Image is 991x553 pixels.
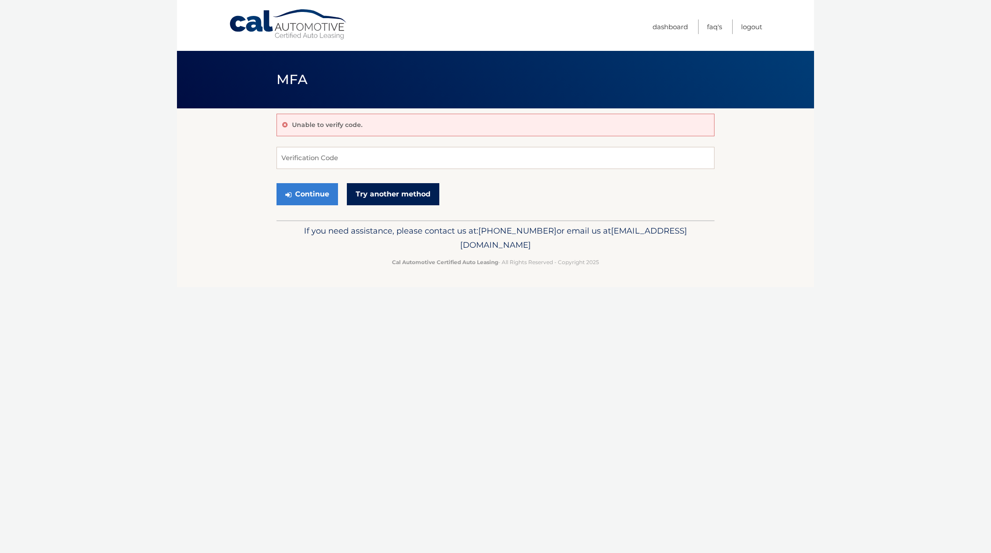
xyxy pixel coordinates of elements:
[277,147,714,169] input: Verification Code
[347,183,439,205] a: Try another method
[653,19,688,34] a: Dashboard
[460,226,687,250] span: [EMAIL_ADDRESS][DOMAIN_NAME]
[277,183,338,205] button: Continue
[229,9,348,40] a: Cal Automotive
[292,121,362,129] p: Unable to verify code.
[282,224,709,252] p: If you need assistance, please contact us at: or email us at
[741,19,762,34] a: Logout
[277,71,307,88] span: MFA
[707,19,722,34] a: FAQ's
[392,259,498,265] strong: Cal Automotive Certified Auto Leasing
[478,226,557,236] span: [PHONE_NUMBER]
[282,257,709,267] p: - All Rights Reserved - Copyright 2025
